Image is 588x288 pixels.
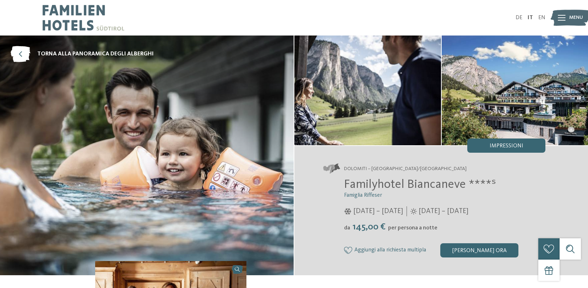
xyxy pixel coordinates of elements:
[11,46,154,62] a: torna alla panoramica degli alberghi
[528,15,533,21] a: IT
[440,243,518,257] div: [PERSON_NAME] ora
[569,14,583,21] span: Menu
[388,225,437,231] span: per persona a notte
[419,206,468,216] span: [DATE] – [DATE]
[37,50,154,58] span: torna alla panoramica degli alberghi
[294,36,441,145] img: Il nostro family hotel a Selva: una vacanza da favola
[353,206,403,216] span: [DATE] – [DATE]
[344,178,496,191] span: Familyhotel Biancaneve ****ˢ
[490,143,523,149] span: Impressioni
[516,15,522,21] a: DE
[344,225,350,231] span: da
[344,208,352,214] i: Orari d'apertura inverno
[344,165,467,173] span: Dolomiti – [GEOGRAPHIC_DATA]/[GEOGRAPHIC_DATA]
[351,222,387,232] span: 145,00 €
[344,192,382,198] span: Famiglia Riffeser
[354,247,426,254] span: Aggiungi alla richiesta multipla
[538,15,545,21] a: EN
[410,208,417,214] i: Orari d'apertura estate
